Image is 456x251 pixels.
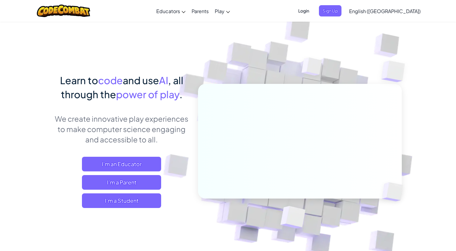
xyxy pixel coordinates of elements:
[98,74,123,86] span: code
[82,175,161,190] a: I'm a Parent
[349,8,421,14] span: English ([GEOGRAPHIC_DATA])
[60,74,98,86] span: Learn to
[189,3,212,19] a: Parents
[346,3,424,19] a: English ([GEOGRAPHIC_DATA])
[369,46,422,97] img: Overlap cubes
[290,45,334,91] img: Overlap cubes
[372,170,417,214] img: Overlap cubes
[179,88,182,100] span: .
[319,5,341,16] button: Sign Up
[215,8,224,14] span: Play
[116,88,179,100] span: power of play
[82,157,161,171] a: I'm an Educator
[123,74,159,86] span: and use
[156,8,180,14] span: Educators
[82,193,161,208] button: I'm a Student
[265,193,320,244] img: Overlap cubes
[295,5,313,16] button: Login
[37,5,90,17] img: CodeCombat logo
[55,113,189,145] p: We create innovative play experiences to make computer science engaging and accessible to all.
[153,3,189,19] a: Educators
[159,74,168,86] span: AI
[212,3,233,19] a: Play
